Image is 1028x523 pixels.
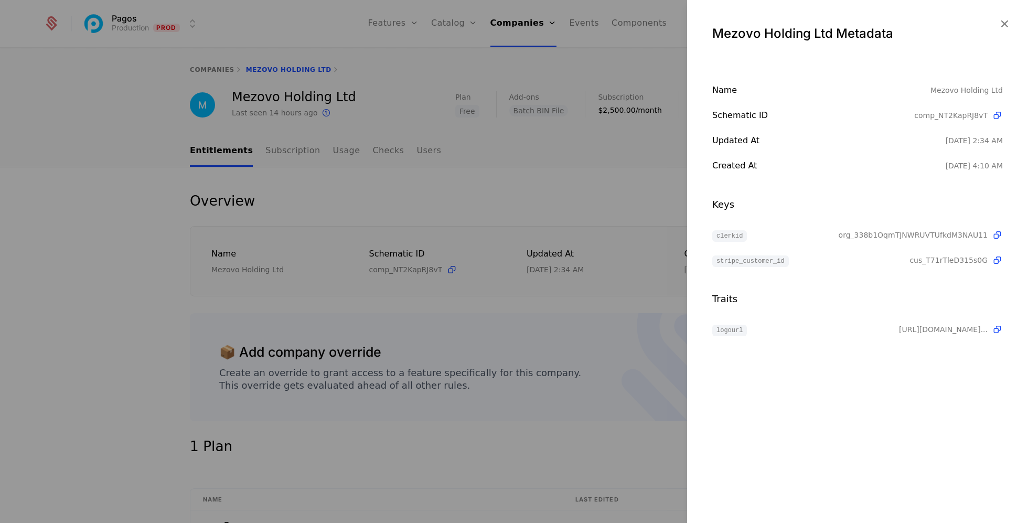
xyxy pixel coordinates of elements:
[712,292,1003,306] div: Traits
[712,159,946,172] div: Created at
[712,197,1003,212] div: Keys
[946,135,1003,146] div: 10/9/25, 2:34 AM
[712,25,1003,42] div: Mezovo Holding Ltd Metadata
[712,109,914,122] div: Schematic ID
[712,134,946,147] div: Updated at
[930,84,1003,97] div: Mezovo Holding Ltd
[839,230,988,240] span: org_338b1OqmTJNWRUVTUfkdM3NAU11
[712,325,747,336] span: logourl
[899,325,988,334] span: https://img.clerk.com/eyJ0eXBlIjoiZGVmYXVsdCIsImlpZCI6Imluc18ycGxRbW02YUY1OFBrT3JYdXJYc2tJcUQxdWg...
[712,230,747,242] span: clerkid
[914,110,988,121] span: comp_NT2KapRJ8vT
[712,84,930,97] div: Name
[899,324,988,335] span: [object Object]
[909,255,988,265] span: cus_T71rTleD315s0G
[946,161,1003,171] div: 9/24/25, 4:10 AM
[712,255,789,267] span: stripe_customer_id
